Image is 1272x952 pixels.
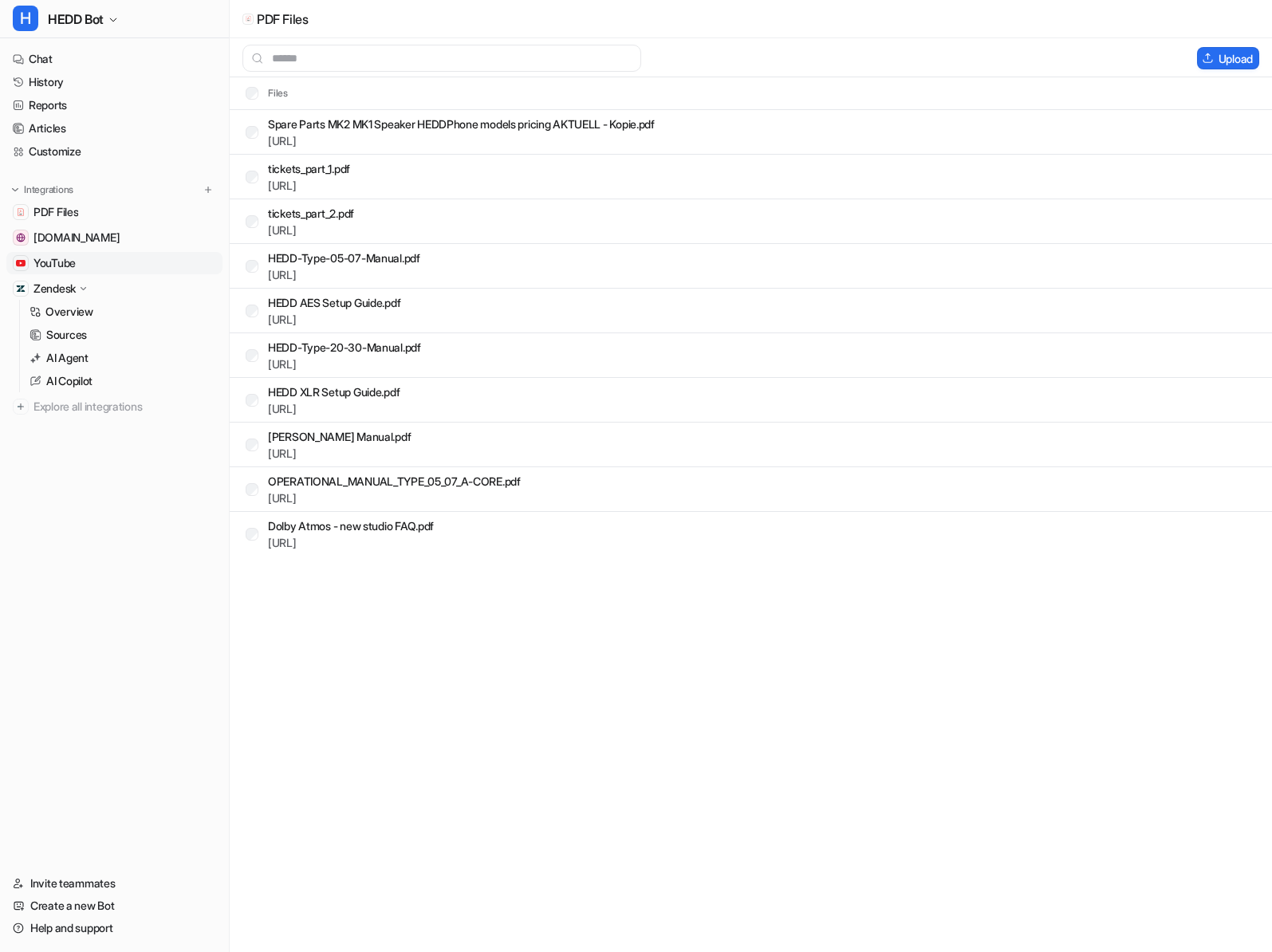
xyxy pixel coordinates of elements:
a: [URL] [268,179,297,192]
a: [URL] [268,134,297,148]
p: Dolby Atmos - new studio FAQ.pdf [268,517,434,534]
a: History [6,71,223,93]
a: hedd.audio[DOMAIN_NAME] [6,226,223,249]
p: [PERSON_NAME] Manual.pdf [268,428,411,445]
a: AI Copilot [23,370,223,392]
a: AI Agent [23,347,223,369]
button: Upload [1197,47,1259,69]
img: hedd.audio [16,233,26,242]
a: Customize [6,140,223,163]
p: tickets_part_1.pdf [268,160,350,177]
a: [URL] [268,313,297,326]
a: [URL] [268,491,297,505]
a: [URL] [268,402,297,415]
p: HEDD-Type-05-07-Manual.pdf [268,250,420,266]
a: PDF FilesPDF Files [6,201,223,223]
img: expand menu [10,184,21,195]
th: Files [233,84,289,103]
a: Reports [6,94,223,116]
img: YouTube [16,258,26,268]
span: YouTube [33,255,76,271]
span: HEDD Bot [48,8,104,30]
p: tickets_part_2.pdf [268,205,354,222]
p: Zendesk [33,281,76,297]
a: [URL] [268,223,297,237]
p: Integrations [24,183,73,196]
a: Help and support [6,917,223,939]
a: [URL] [268,536,297,549]
p: PDF Files [257,11,308,27]
span: H [13,6,38,31]
p: HEDD AES Setup Guide.pdf [268,294,400,311]
img: upload-file icon [245,15,252,22]
img: PDF Files [16,207,26,217]
img: Zendesk [16,284,26,293]
p: Spare Parts MK2 MK1 Speaker HEDDPhone models pricing AKTUELL - Kopie.pdf [268,116,655,132]
p: HEDD-Type-20-30-Manual.pdf [268,339,421,356]
p: Sources [46,327,87,343]
a: Sources [23,324,223,346]
button: Integrations [6,182,78,198]
span: Explore all integrations [33,394,216,419]
p: HEDD XLR Setup Guide.pdf [268,384,400,400]
a: Chat [6,48,223,70]
p: OPERATIONAL_MANUAL_TYPE_05_07_A-CORE.pdf [268,473,521,490]
a: Articles [6,117,223,140]
a: YouTubeYouTube [6,252,223,274]
img: menu_add.svg [203,184,214,195]
p: AI Copilot [46,373,93,389]
span: PDF Files [33,204,78,220]
img: explore all integrations [13,399,29,415]
a: Invite teammates [6,872,223,895]
a: Explore all integrations [6,395,223,418]
a: [URL] [268,357,297,371]
span: [DOMAIN_NAME] [33,230,120,246]
a: Overview [23,301,223,323]
a: [URL] [268,268,297,281]
p: Overview [45,304,93,320]
p: AI Agent [46,350,89,366]
a: Create a new Bot [6,895,223,917]
a: [URL] [268,446,297,460]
